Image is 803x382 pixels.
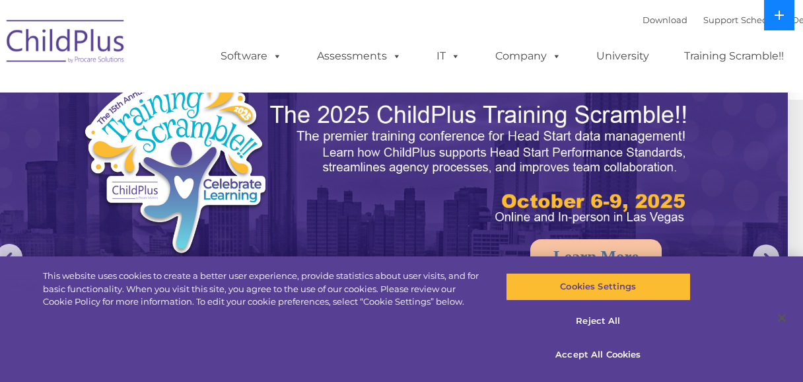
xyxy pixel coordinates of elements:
[583,43,662,69] a: University
[506,307,691,335] button: Reject All
[482,43,575,69] a: Company
[530,239,662,275] a: Learn More
[506,341,691,369] button: Accept All Cookies
[207,43,295,69] a: Software
[423,43,473,69] a: IT
[180,87,220,97] span: Last name
[506,273,691,301] button: Cookies Settings
[180,141,236,151] span: Phone number
[671,43,797,69] a: Training Scramble!!
[43,270,482,309] div: This website uses cookies to create a better user experience, provide statistics about user visit...
[304,43,415,69] a: Assessments
[643,15,687,25] a: Download
[767,303,796,332] button: Close
[703,15,738,25] a: Support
